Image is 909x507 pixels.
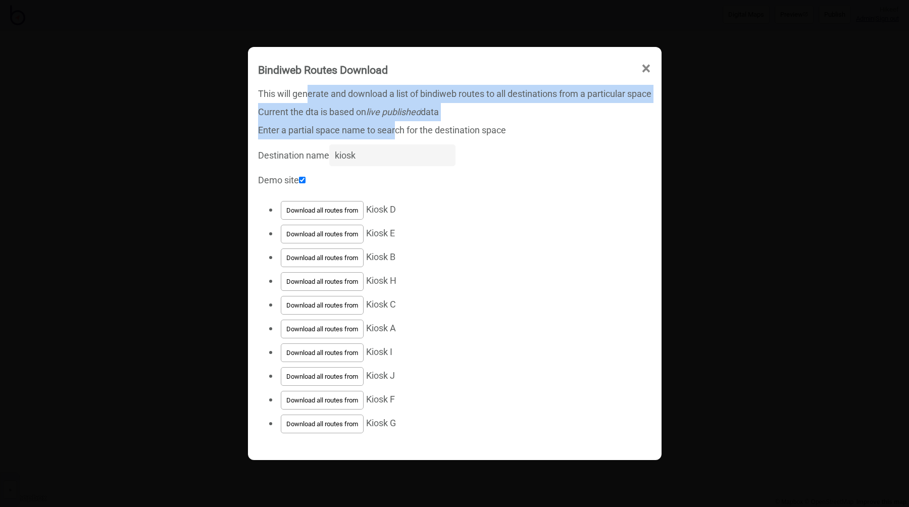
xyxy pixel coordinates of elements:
[281,320,364,338] button: Download all routes from
[278,341,651,365] li: Kiosk I
[258,121,651,139] div: Enter a partial space name to search for the destination space
[258,150,329,161] span: Destination name
[258,175,299,185] span: Demo site
[281,391,364,410] button: Download all routes from
[258,85,651,103] div: This will generate and download a list of bindiweb routes to all destinations from a particular s...
[281,343,364,362] button: Download all routes from
[278,388,651,412] li: Kiosk F
[278,412,651,436] li: Kiosk G
[366,107,421,117] em: live published
[278,270,651,293] li: Kiosk H
[278,246,651,270] li: Kiosk B
[278,293,651,317] li: Kiosk C
[299,177,306,183] input: Demo site
[281,367,364,386] button: Download all routes from
[278,222,651,246] li: Kiosk E
[281,272,364,291] button: Download all routes from
[281,201,364,220] button: Download all routes from
[258,59,388,81] div: Bindiweb Routes Download
[281,225,364,243] button: Download all routes from
[281,415,364,433] button: Download all routes from
[281,296,364,315] button: Download all routes from
[278,317,651,341] li: Kiosk A
[329,144,456,166] input: Destination name
[281,248,364,267] button: Download all routes from
[641,52,651,85] span: ×
[278,365,651,388] li: Kiosk J
[278,198,651,222] li: Kiosk D
[258,103,651,121] div: Current the dta is based on data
